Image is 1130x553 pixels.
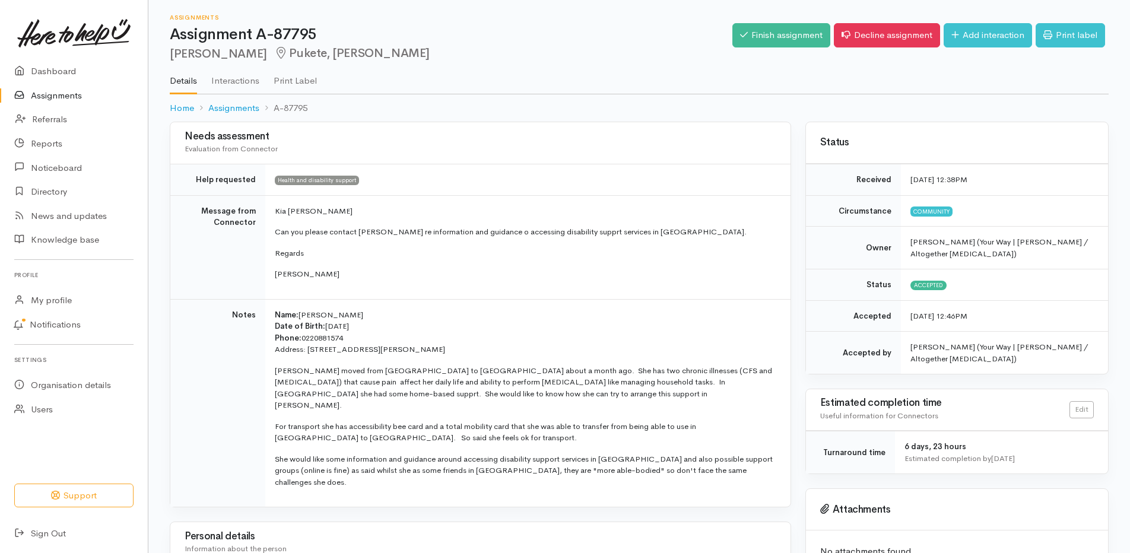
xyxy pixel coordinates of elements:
a: Assignments [208,101,259,115]
p: For transport she has accessibility bee card and a total mobility card that she was able to trans... [275,421,776,444]
time: [DATE] [991,453,1015,463]
h3: Status [820,137,1094,148]
li: A-87795 [259,101,307,115]
span: [PERSON_NAME] [299,310,363,320]
span: 6 days, 23 hours [904,441,966,452]
h3: Personal details [185,531,776,542]
td: Status [806,269,901,301]
a: Finish assignment [732,23,830,47]
a: Print Label [274,60,317,93]
span: Community [910,206,953,216]
span: Phone: [275,333,301,343]
span: [PERSON_NAME] (Your Way | [PERSON_NAME] / Altogether [MEDICAL_DATA]) [910,237,1088,259]
time: [DATE] 12:46PM [910,311,967,321]
td: Received [806,164,901,196]
h1: Assignment A-87795 [170,26,732,43]
span: Date of Birth: [275,321,325,331]
a: Interactions [211,60,259,93]
a: Print label [1036,23,1105,47]
a: Add interaction [944,23,1032,47]
time: [DATE] 12:38PM [910,174,967,185]
h6: Settings [14,352,134,368]
span: Name: [275,310,299,320]
a: Home [170,101,194,115]
p: [PERSON_NAME] [275,268,776,280]
button: Support [14,484,134,508]
a: Edit [1069,401,1094,418]
td: Accepted [806,300,901,332]
span: Accepted [910,281,947,290]
span: Health and disability support [275,176,359,185]
td: Notes [170,299,265,507]
p: Kia [PERSON_NAME] [275,205,776,217]
span: Useful information for Connectors [820,411,938,421]
td: [PERSON_NAME] (Your Way | [PERSON_NAME] / Altogether [MEDICAL_DATA]) [901,332,1108,374]
span: Evaluation from Connector [185,144,278,154]
p: Can you please contact [PERSON_NAME] re information and guidance o accessing disability supprt se... [275,226,776,238]
p: Address: [STREET_ADDRESS][PERSON_NAME] [275,344,776,355]
h2: [PERSON_NAME] [170,47,732,61]
h6: Profile [14,267,134,283]
td: Help requested [170,164,265,196]
td: Message from Connector [170,195,265,299]
div: Estimated completion by [904,453,1094,465]
h3: Attachments [820,504,1094,516]
td: Accepted by [806,332,901,374]
td: Circumstance [806,195,901,227]
p: She would like some information and guidance around accessing disability support services in [GEO... [275,453,776,488]
nav: breadcrumb [170,94,1109,122]
span: Pukete, [PERSON_NAME] [274,46,430,61]
a: Decline assignment [834,23,940,47]
a: Details [170,60,197,94]
h3: Estimated completion time [820,398,1069,409]
span: 0220881574 [301,333,343,343]
h6: Assignments [170,14,732,21]
p: Regards [275,247,776,259]
td: Turnaround time [806,431,895,474]
p: [PERSON_NAME] moved from [GEOGRAPHIC_DATA] to [GEOGRAPHIC_DATA] about a month ago. She has two ch... [275,365,776,411]
td: Owner [806,227,901,269]
h3: Needs assessment [185,131,776,142]
span: [DATE] [325,321,349,331]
